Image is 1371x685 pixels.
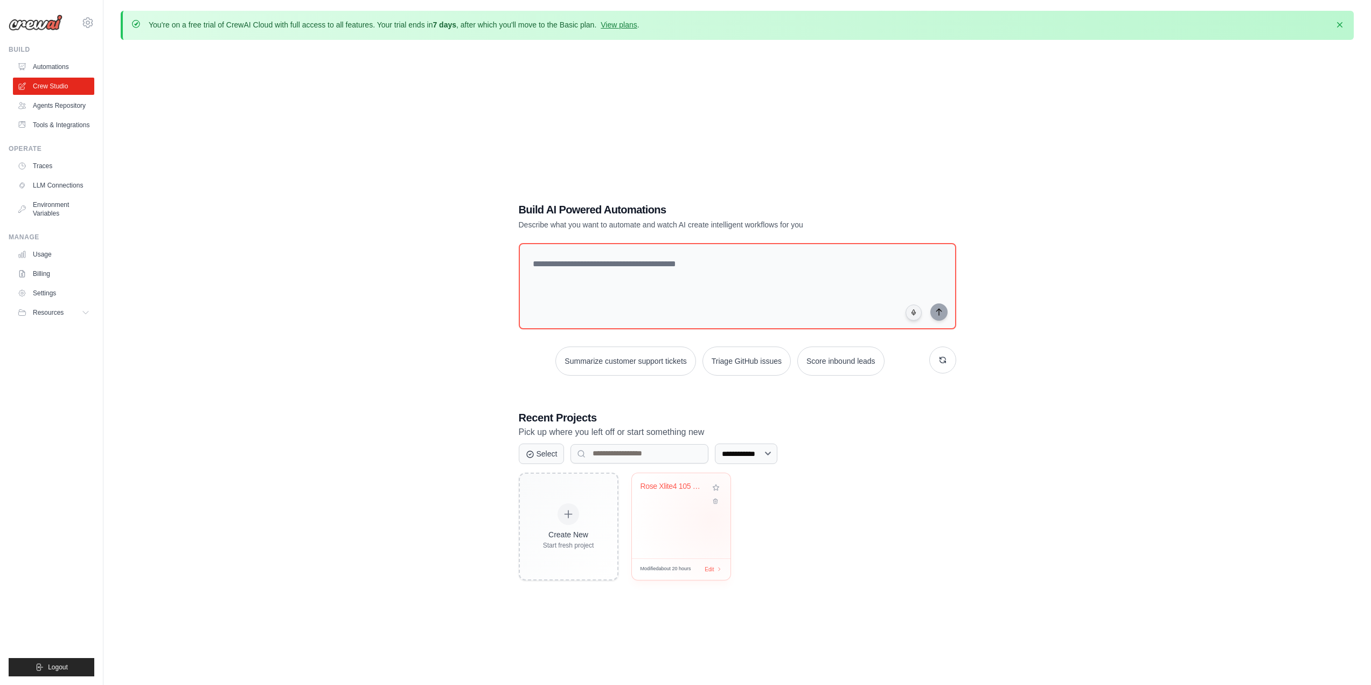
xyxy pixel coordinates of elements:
button: Delete project [710,496,722,507]
a: Traces [13,157,94,175]
a: LLM Connections [13,177,94,194]
span: Resources [33,308,64,317]
div: Operate [9,144,94,153]
a: Crew Studio [13,78,94,95]
span: Edit [705,565,714,573]
button: Summarize customer support tickets [555,347,695,376]
div: Create New [543,529,594,540]
button: Get new suggestions [929,347,956,373]
button: Click to speak your automation idea [906,305,922,321]
a: View plans [601,20,637,29]
button: Triage GitHub issues [702,347,791,376]
span: Logout [48,663,68,672]
a: Billing [13,265,94,282]
button: Logout [9,658,94,676]
div: Build [9,45,94,54]
p: Describe what you want to automate and watch AI create intelligent workflows for you [519,219,881,230]
h3: Recent Projects [519,410,956,425]
a: Tools & Integrations [13,116,94,134]
img: Logo [9,15,62,31]
a: Usage [13,246,94,263]
a: Automations [13,58,94,75]
button: Add to favorites [710,482,722,494]
div: Rose Xlite4 105 Color Monitor [641,482,706,492]
strong: 7 days [433,20,456,29]
a: Settings [13,285,94,302]
button: Resources [13,304,94,321]
p: You're on a free trial of CrewAI Cloud with full access to all features. Your trial ends in , aft... [149,19,639,30]
a: Environment Variables [13,196,94,222]
button: Select [519,444,565,464]
div: Manage [9,233,94,241]
p: Pick up where you left off or start something new [519,425,956,439]
h1: Build AI Powered Automations [519,202,881,217]
div: Start fresh project [543,541,594,550]
button: Score inbound leads [797,347,885,376]
span: Modified about 20 hours [641,565,691,573]
a: Agents Repository [13,97,94,114]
